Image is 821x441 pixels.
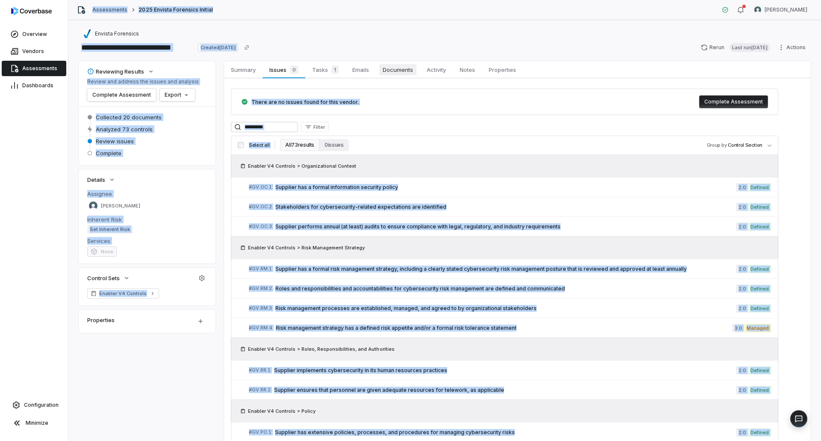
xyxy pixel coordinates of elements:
[249,197,771,216] a: #GV.OC.2Stakeholders for cybersecurity-related expectations are identified2.0Defined
[248,163,356,169] span: Enabler V4 Controls > Organizational Context
[754,6,761,13] img: Nic Weilbacher avatar
[159,89,195,101] button: Export
[248,408,316,414] span: Enabler V4 Controls > Policy
[276,325,732,331] span: Risk management strategy has a defined risk appetite and/or a formal risk tolerance statement
[249,178,771,197] a: #GV.OC.1Supplier has a formal information security policy2.0Defined
[748,222,771,231] span: Defined
[87,288,159,299] a: Enabler V4 Controls
[22,65,57,72] span: Assessments
[765,6,807,13] span: [PERSON_NAME]
[749,3,812,16] button: Nic Weilbacher avatar[PERSON_NAME]
[275,285,736,292] span: Roles and responsibilities and accountabilities for cybersecurity risk management are defined and...
[275,266,736,272] span: Supplier has a formal risk management strategy, including a clearly stated cybersecurity risk man...
[249,305,272,311] span: # GV.RM.3
[198,43,238,52] span: Created [DATE]
[699,95,768,108] button: Complete Assessment
[379,64,416,75] span: Documents
[748,428,771,437] span: Defined
[2,27,66,42] a: Overview
[87,237,207,245] dt: Services
[732,324,744,332] span: 3.0
[249,380,771,400] a: #GV.RR.2Supplier ensures that personnel are given adequate resources for telework, as applicable2...
[24,402,59,408] span: Configuration
[2,44,66,59] a: Vendors
[736,183,748,192] span: 2.0
[249,279,771,298] a: #GV.RM.2Roles and responsibilities and accountabilities for cybersecurity risk management are def...
[736,203,748,211] span: 2.0
[96,125,153,133] span: Analyzed 73 controls
[736,304,748,313] span: 2.0
[736,265,748,273] span: 2.0
[2,61,66,76] a: Assessments
[249,184,272,190] span: # GV.OC.1
[748,183,771,192] span: Defined
[249,142,269,148] span: Select all
[748,386,771,394] span: Defined
[87,274,120,282] span: Control Sets
[87,89,156,101] button: Complete Assessment
[275,204,736,210] span: Stakeholders for cybersecurity-related expectations are identified
[275,305,736,312] span: Risk management processes are established, managed, and agreed to by organizational stakeholders
[22,31,47,38] span: Overview
[248,346,395,352] span: Enabler V4 Controls > Roles, Responsibilities, and Authorities
[87,176,105,184] span: Details
[87,225,133,234] span: Set Inherent Risk
[485,64,520,75] span: Properties
[249,387,271,393] span: # GV.RR.2
[3,414,65,432] button: Minimize
[85,270,133,286] button: Control Sets
[775,41,811,54] button: Actions
[456,64,478,75] span: Notes
[249,204,272,210] span: # GV.OC.2
[744,324,771,332] span: Managed
[22,82,53,89] span: Dashboards
[249,259,771,278] a: #GV.RM.1Supplier has a formal risk management strategy, including a clearly stated cybersecurity ...
[249,285,272,292] span: # GV.RM.2
[3,397,65,413] a: Configuration
[736,222,748,231] span: 2.0
[87,190,207,198] dt: Assignee
[249,361,771,380] a: #GV.RR.1Supplier implements cybersecurity in its human resources practices2.0Defined
[748,284,771,293] span: Defined
[26,420,48,426] span: Minimize
[249,266,272,272] span: # GV.RM.1
[96,149,121,157] span: Complete
[301,122,329,132] button: Filter
[249,217,771,236] a: #GV.OC.3Supplier performs annual (at least) audits to ensure compliance with legal, regulatory, a...
[95,30,139,37] span: Envista Forensics
[280,139,319,151] button: All 73 results
[96,113,162,121] span: Collected 20 documents
[87,68,144,75] div: Reviewing Results
[249,429,272,435] span: # GV.PO.1
[266,64,301,76] span: Issues
[2,78,66,93] a: Dashboards
[275,223,736,230] span: Supplier performs annual (at least) audits to ensure compliance with legal, regulatory, and indus...
[707,142,727,148] span: Group by
[313,124,325,130] span: Filter
[101,203,140,209] span: [PERSON_NAME]
[423,64,449,75] span: Activity
[139,6,213,13] span: 2025 Envista Forensics Initial
[248,244,365,251] span: Enabler V4 Controls > Risk Management Strategy
[87,216,207,223] dt: Inherent Risk
[748,304,771,313] span: Defined
[309,64,342,76] span: Tasks
[736,428,748,437] span: 2.0
[249,299,771,318] a: #GV.RM.3Risk management processes are established, managed, and agreed to by organizational stake...
[319,139,348,151] button: 0 issues
[736,366,748,375] span: 2.0
[96,137,134,145] span: Review issues
[274,387,736,394] span: Supplier ensures that personnel are given adequate resources for telework, as applicable
[729,43,770,52] span: Last run [DATE]
[85,64,157,79] button: Reviewing Results
[249,325,272,331] span: # GV.RM.4
[331,65,339,74] span: 1
[736,284,748,293] span: 2.0
[249,367,271,373] span: # GV.RR.1
[85,172,118,187] button: Details
[80,26,142,41] button: https://envistaforensics.com/Envista Forensics
[349,64,372,75] span: Emails
[99,290,147,297] span: Enabler V4 Controls
[249,318,771,337] a: #GV.RM.4Risk management strategy has a defined risk appetite and/or a formal risk tolerance state...
[251,99,359,105] span: There are no issues found for this vendor.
